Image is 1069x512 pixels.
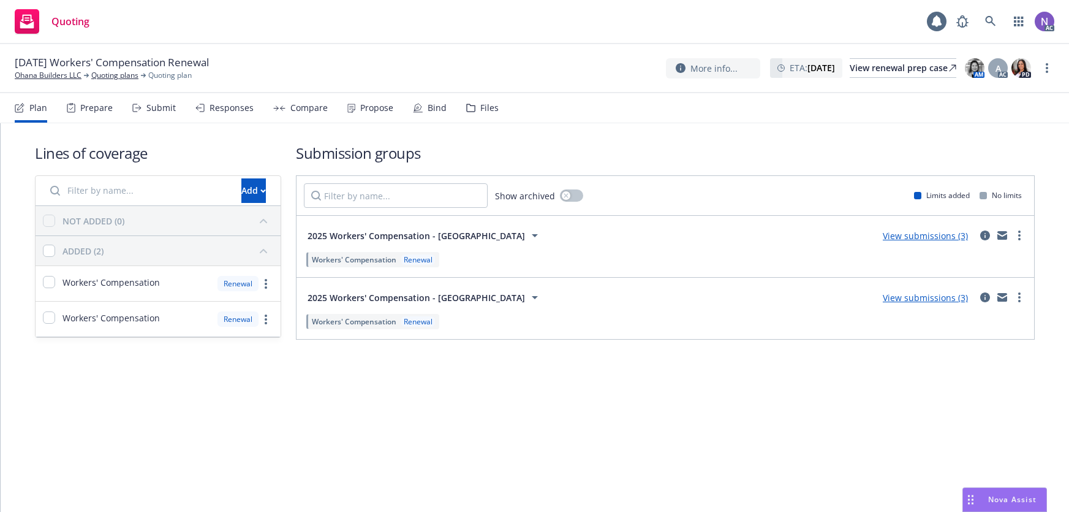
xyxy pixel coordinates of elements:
a: Quoting plans [91,70,138,81]
button: Add [241,178,266,203]
img: photo [965,58,984,78]
div: View renewal prep case [850,59,956,77]
div: ADDED (2) [62,245,104,258]
div: Renewal [217,311,259,327]
div: Responses [210,103,254,113]
a: Ohana Builders LLC [15,70,81,81]
span: ETA : [790,61,835,74]
div: Bind [428,103,447,113]
button: More info... [666,58,760,78]
a: Switch app [1007,9,1031,34]
h1: Submission groups [296,143,1035,163]
input: Filter by name... [43,178,234,203]
div: Submit [146,103,176,113]
a: more [1012,228,1027,243]
h1: Lines of coverage [35,143,281,163]
span: Workers' Compensation [62,311,160,324]
div: Add [241,179,266,202]
a: mail [995,290,1010,305]
span: Workers' Compensation [312,254,396,265]
span: A [995,62,1001,75]
button: ADDED (2) [62,241,273,261]
div: Plan [29,103,47,113]
a: more [259,312,273,327]
a: View renewal prep case [850,58,956,78]
span: [DATE] Workers' Compensation Renewal [15,55,209,70]
img: photo [1011,58,1031,78]
div: Drag to move [963,488,978,511]
div: Propose [360,103,393,113]
button: 2025 Workers' Compensation - [GEOGRAPHIC_DATA] [304,223,546,248]
div: Prepare [80,103,113,113]
span: Workers' Compensation [62,276,160,289]
a: more [259,277,273,291]
div: Limits added [914,190,970,201]
a: circleInformation [978,228,992,243]
span: Quoting [51,17,89,26]
div: Renewal [401,254,435,265]
span: Workers' Compensation [312,316,396,327]
button: Nova Assist [962,487,1047,512]
span: 2025 Workers' Compensation - [GEOGRAPHIC_DATA] [308,229,525,242]
span: 2025 Workers' Compensation - [GEOGRAPHIC_DATA] [308,291,525,304]
div: Compare [290,103,328,113]
a: Report a Bug [950,9,975,34]
a: circleInformation [978,290,992,305]
div: Renewal [217,276,259,291]
button: NOT ADDED (0) [62,211,273,231]
div: Renewal [401,316,435,327]
a: Search [978,9,1003,34]
a: more [1012,290,1027,305]
a: Quoting [10,4,94,39]
img: photo [1035,12,1054,31]
div: NOT ADDED (0) [62,215,124,227]
span: Nova Assist [988,494,1037,505]
button: 2025 Workers' Compensation - [GEOGRAPHIC_DATA] [304,285,546,310]
span: More info... [690,62,738,75]
a: View submissions (3) [883,230,968,242]
a: View submissions (3) [883,292,968,304]
strong: [DATE] [807,62,835,74]
a: mail [995,228,1010,243]
div: No limits [980,190,1022,201]
span: Quoting plan [148,70,192,81]
span: Show archived [495,189,555,202]
a: more [1040,61,1054,75]
input: Filter by name... [304,183,488,208]
div: Files [480,103,499,113]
